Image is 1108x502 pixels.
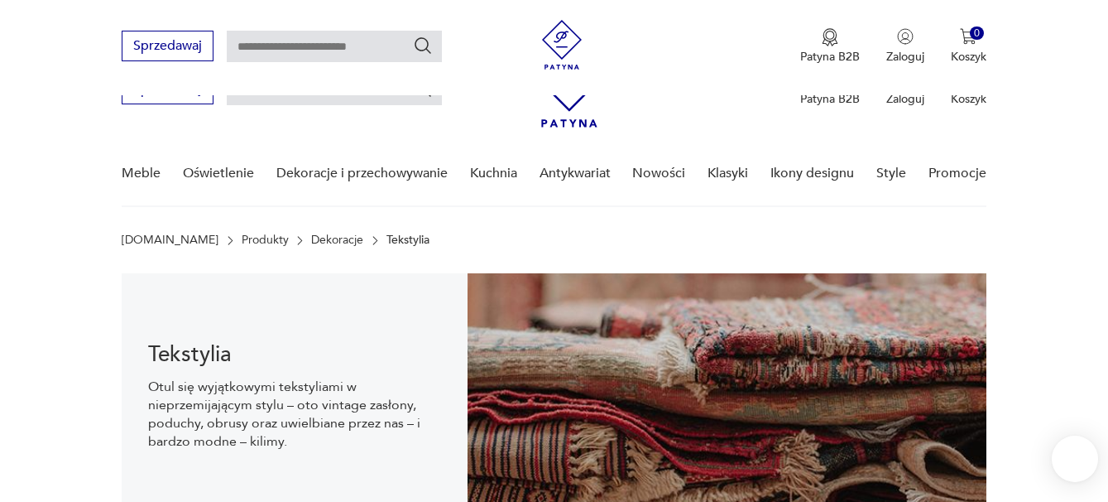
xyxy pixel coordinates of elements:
[951,28,986,65] button: 0Koszyk
[122,84,213,96] a: Sprzedawaj
[970,27,984,41] div: 0
[886,49,924,65] p: Zaloguj
[386,234,429,247] p: Tekstylia
[1052,436,1098,482] iframe: Smartsupp widget button
[470,142,517,205] a: Kuchnia
[148,378,441,451] p: Otul się wyjątkowymi tekstyliami w nieprzemijającym stylu – oto vintage zasłony, poduchy, obrusy ...
[540,142,611,205] a: Antykwariat
[122,234,218,247] a: [DOMAIN_NAME]
[148,345,441,364] h1: Tekstylia
[122,142,161,205] a: Meble
[960,28,976,45] img: Ikona koszyka
[276,142,448,205] a: Dekoracje i przechowywanie
[928,142,986,205] a: Promocje
[951,49,986,65] p: Koszyk
[886,91,924,107] p: Zaloguj
[800,28,860,65] button: Patyna B2B
[632,142,685,205] a: Nowości
[242,234,289,247] a: Produkty
[122,41,213,53] a: Sprzedawaj
[707,142,748,205] a: Klasyki
[951,91,986,107] p: Koszyk
[183,142,254,205] a: Oświetlenie
[311,234,363,247] a: Dekoracje
[876,142,906,205] a: Style
[800,91,860,107] p: Patyna B2B
[413,36,433,56] button: Szukaj
[897,28,914,45] img: Ikonka użytkownika
[537,20,587,70] img: Patyna - sklep z meblami i dekoracjami vintage
[822,28,838,46] img: Ikona medalu
[886,28,924,65] button: Zaloguj
[122,31,213,61] button: Sprzedawaj
[800,49,860,65] p: Patyna B2B
[770,142,854,205] a: Ikony designu
[800,28,860,65] a: Ikona medaluPatyna B2B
